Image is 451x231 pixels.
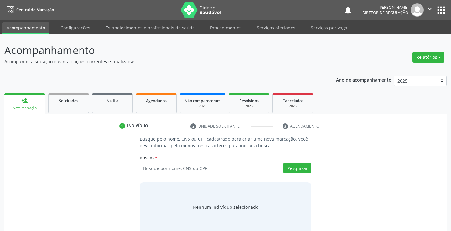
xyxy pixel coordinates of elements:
[306,22,352,33] a: Serviços por vaga
[344,6,352,14] button: notifications
[140,136,312,149] p: Busque pelo nome, CNS ou CPF cadastrado para criar uma nova marcação. Você deve informar pelo men...
[193,204,258,210] div: Nenhum indivíduo selecionado
[277,104,308,108] div: 2025
[206,22,246,33] a: Procedimentos
[362,5,408,10] div: [PERSON_NAME]
[16,7,54,13] span: Central de Marcação
[119,123,125,129] div: 1
[252,22,300,33] a: Serviços ofertados
[239,98,259,103] span: Resolvidos
[9,106,41,110] div: Nova marcação
[362,10,408,15] span: Diretor de regulação
[184,104,221,108] div: 2025
[106,98,118,103] span: Na fila
[283,98,303,103] span: Cancelados
[2,22,49,34] a: Acompanhamento
[411,3,424,17] img: img
[21,97,28,104] div: person_add
[283,163,311,173] button: Pesquisar
[233,104,265,108] div: 2025
[127,123,148,129] div: Indivíduo
[436,5,447,16] button: apps
[336,76,391,83] p: Ano de acompanhamento
[140,163,282,173] input: Busque por nome, CNS ou CPF
[426,6,433,13] i: 
[59,98,78,103] span: Solicitados
[56,22,95,33] a: Configurações
[424,3,436,17] button: 
[4,43,314,58] p: Acompanhamento
[101,22,199,33] a: Estabelecimentos e profissionais de saúde
[184,98,221,103] span: Não compareceram
[140,153,157,163] label: Buscar
[4,58,314,65] p: Acompanhe a situação das marcações correntes e finalizadas
[4,5,54,15] a: Central de Marcação
[412,52,444,63] button: Relatórios
[146,98,167,103] span: Agendados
